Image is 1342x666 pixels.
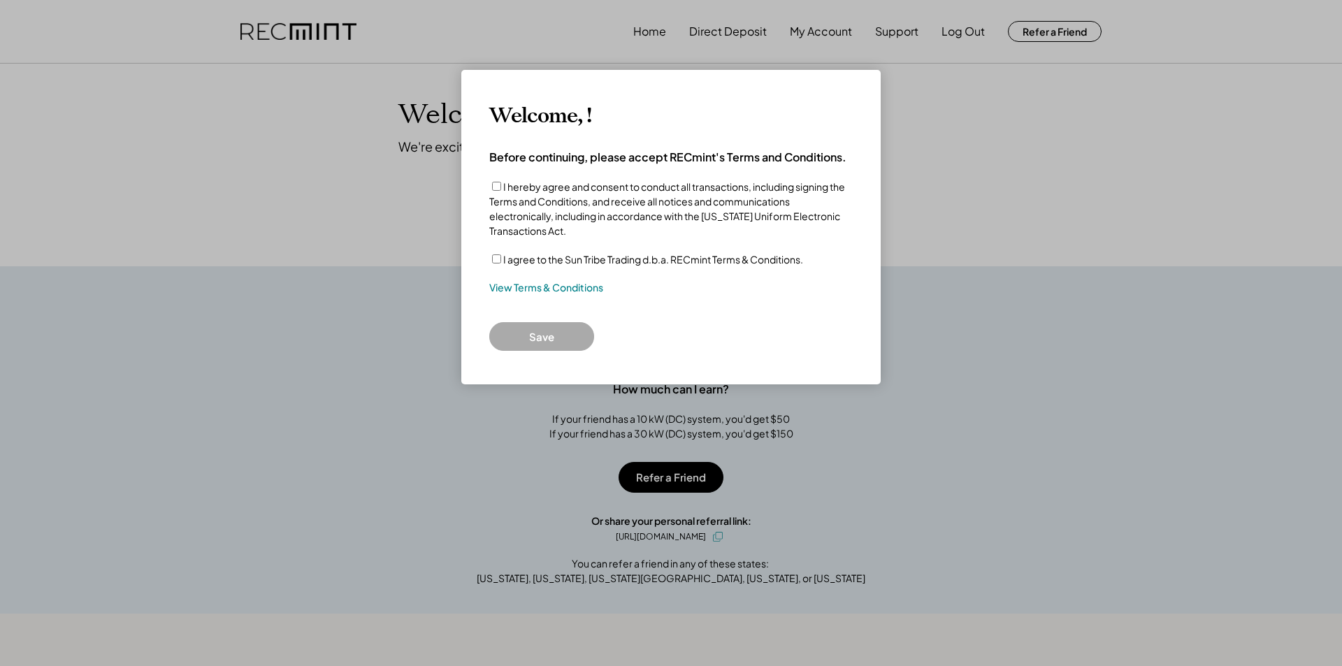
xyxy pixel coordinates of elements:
[489,322,594,351] button: Save
[489,103,591,129] h3: Welcome, !
[489,281,603,295] a: View Terms & Conditions
[489,150,846,165] h4: Before continuing, please accept RECmint's Terms and Conditions.
[503,253,803,266] label: I agree to the Sun Tribe Trading d.b.a. RECmint Terms & Conditions.
[489,180,845,237] label: I hereby agree and consent to conduct all transactions, including signing the Terms and Condition...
